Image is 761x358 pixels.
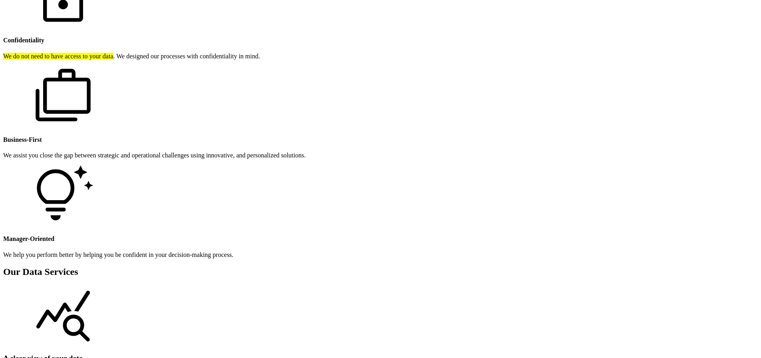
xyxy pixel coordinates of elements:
p: We help you perform better by helping you be confident in your decision-making process. [3,251,758,259]
mark: We do not need to have access to your data [3,53,113,60]
p: We assist you close the gap between strategic and operational challenges using innovative, and pe... [3,152,758,159]
p: . We designed our processes with confidentiality in mind. [3,53,758,60]
h4: Manager-Oriented [3,235,758,243]
h2: Our Data Services [3,267,758,277]
h4: Confidentiality [3,37,758,44]
h4: Business-First [3,136,758,143]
